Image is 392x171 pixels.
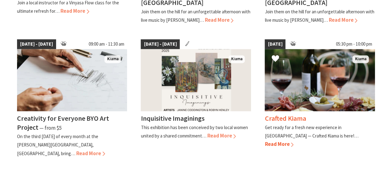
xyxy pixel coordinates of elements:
[141,39,251,158] a: [DATE] - [DATE] Kiama Inquisitive Imaginings This exhibition has been conceived by two local wome...
[265,48,285,70] button: Click to Favourite Crafted Kiama
[76,150,105,157] span: Read More
[265,39,375,158] a: [DATE] 05:30 pm - 10:00 pm Wine and cheese placed on a table to enjoy Kiama Crafted Kiama Get rea...
[17,114,109,132] h4: Creativity for Everyone BYO Art Project
[265,141,293,147] span: Read More
[205,16,233,23] span: Read More
[265,124,358,139] p: Get ready for a fresh new experience in [GEOGRAPHIC_DATA] — Crafted Kiama is here!…
[228,55,245,63] span: Kiama
[207,132,236,139] span: Read More
[60,7,89,14] span: Read More
[265,114,306,123] h4: Crafted Kiama
[104,55,121,63] span: Kiama
[265,49,375,111] img: Wine and cheese placed on a table to enjoy
[141,9,250,23] p: Join them on the hill for an unforgettable afternoon with live music by [PERSON_NAME]…
[39,124,62,131] span: ⁠— from $5
[141,39,180,49] span: [DATE] - [DATE]
[333,39,375,49] span: 05:30 pm - 10:00 pm
[265,39,285,49] span: [DATE]
[265,9,374,23] p: Join them on the hill for an unforgettable afternoon with live music by [PERSON_NAME]…
[17,39,127,158] a: [DATE] - [DATE] 09:00 am - 11:30 am Pencil Drawing Kiama Creativity for Everyone BYO Art Project ...
[17,39,56,49] span: [DATE] - [DATE]
[85,39,127,49] span: 09:00 am - 11:30 am
[141,124,248,139] p: This exhibition has been conceived by two local women united by a shared commitment…
[17,133,98,156] p: On the third [DATE] of every month at the [PERSON_NAME][GEOGRAPHIC_DATA], [GEOGRAPHIC_DATA], bring…
[17,49,127,111] img: Pencil Drawing
[328,16,357,23] span: Read More
[141,114,204,123] h4: Inquisitive Imaginings
[352,55,369,63] span: Kiama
